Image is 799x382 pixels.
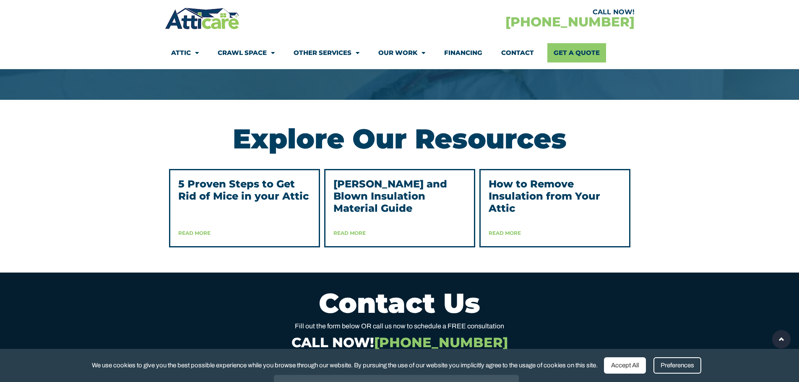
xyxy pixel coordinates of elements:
[653,357,701,374] div: Preferences
[218,43,275,62] a: Crawl Space
[604,357,646,374] div: Accept All
[489,178,600,214] a: How to Remove Insulation from Your Attic
[169,125,630,152] h2: Explore Our Resources
[178,178,309,202] a: 5 Proven Steps to Get Rid of Mice in your Attic
[374,334,508,351] span: [PHONE_NUMBER]
[489,230,521,236] a: Read more about How to Remove Insulation from Your Attic
[378,43,425,62] a: Our Work
[171,43,199,62] a: Attic
[501,43,534,62] a: Contact
[444,43,482,62] a: Financing
[333,230,366,236] a: Read more about Batts and Blown Insulation Material Guide
[169,289,630,317] h2: Contact Us
[178,230,211,236] a: Read more about 5 Proven Steps to Get Rid of Mice in your Attic
[547,43,606,62] a: Get A Quote
[171,43,628,62] nav: Menu
[295,322,504,330] span: Fill out the form below OR call us now to schedule a FREE consultation
[333,178,447,214] a: [PERSON_NAME] and Blown Insulation Material Guide
[400,9,635,16] div: CALL NOW!
[294,43,359,62] a: Other Services
[92,360,598,371] span: We use cookies to give you the best possible experience while you browse through our website. By ...
[291,334,508,351] a: CALL NOW![PHONE_NUMBER]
